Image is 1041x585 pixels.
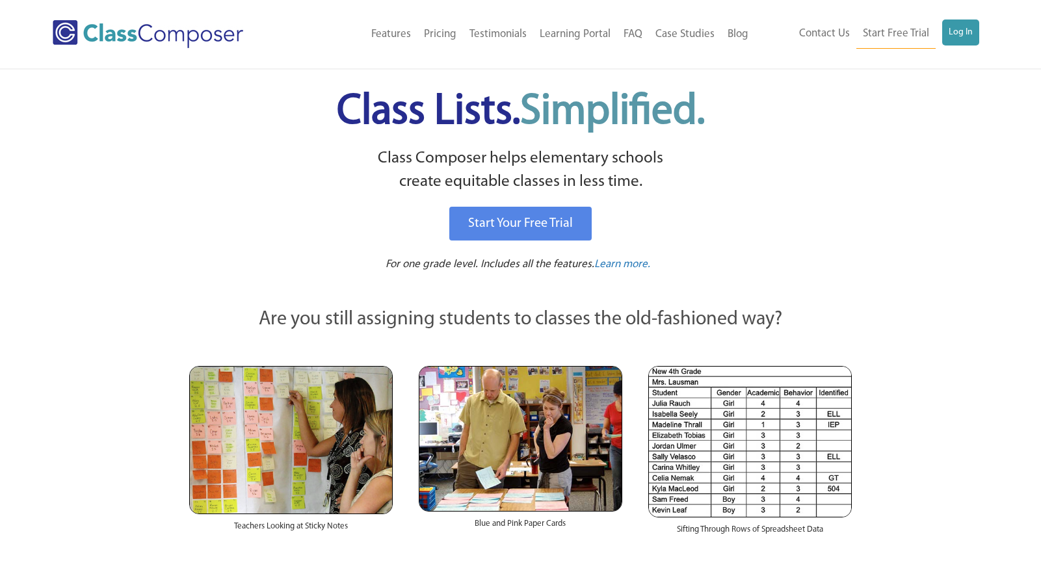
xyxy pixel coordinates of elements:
img: Blue and Pink Paper Cards [419,366,622,511]
span: Class Lists. [337,91,705,133]
span: Simplified. [520,91,705,133]
div: Teachers Looking at Sticky Notes [189,514,393,545]
a: Case Studies [649,20,721,49]
a: Start Your Free Trial [449,207,592,240]
div: Sifting Through Rows of Spreadsheet Data [648,517,852,549]
p: Are you still assigning students to classes the old-fashioned way? [189,305,852,334]
a: Testimonials [463,20,533,49]
img: Spreadsheets [648,366,852,517]
div: Blue and Pink Paper Cards [419,512,622,543]
img: Teachers Looking at Sticky Notes [189,366,393,514]
a: Start Free Trial [856,19,936,49]
span: For one grade level. Includes all the features. [386,259,594,270]
a: Contact Us [793,19,856,48]
a: FAQ [617,20,649,49]
p: Class Composer helps elementary schools create equitable classes in less time. [187,147,854,194]
nav: Header Menu [755,19,979,49]
a: Pricing [417,20,463,49]
a: Features [365,20,417,49]
a: Learning Portal [533,20,617,49]
span: Learn more. [594,259,650,270]
a: Blog [721,20,755,49]
a: Learn more. [594,257,650,273]
a: Log In [942,19,979,45]
img: Class Composer [53,20,243,48]
span: Start Your Free Trial [468,217,573,230]
nav: Header Menu [296,20,755,49]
